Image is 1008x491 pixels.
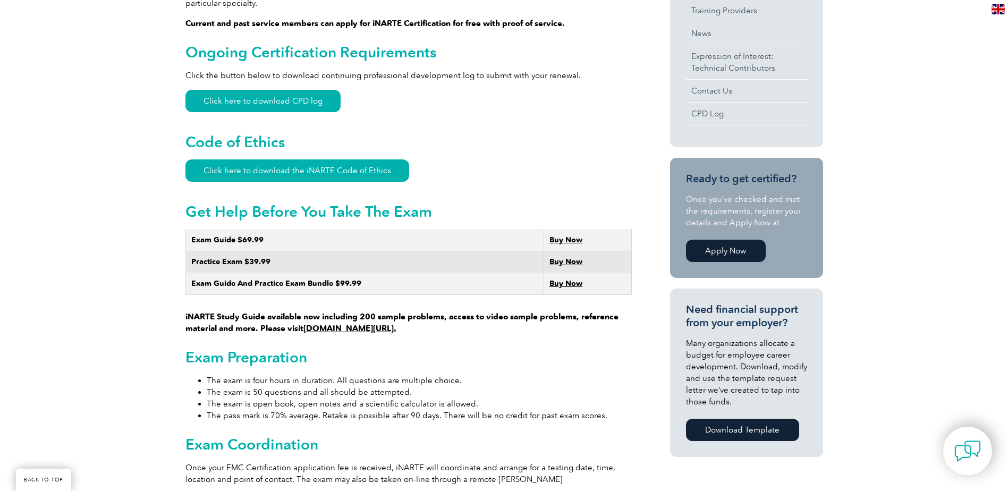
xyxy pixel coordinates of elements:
li: The pass mark is 70% average. Retake is possible after 90 days. There will be no credit for past ... [207,410,632,421]
p: Click the button below to download continuing professional development log to submit with your re... [185,70,632,81]
strong: Exam Guide $69.99 [191,235,264,244]
img: en [992,4,1005,14]
a: Buy Now [549,257,582,266]
a: CPD Log [686,103,807,125]
a: Apply Now [686,240,766,262]
a: Contact Us [686,80,807,102]
a: News [686,22,807,45]
h3: Ready to get certified? [686,172,807,185]
a: [DOMAIN_NAME][URL]. [303,324,396,333]
a: Download Template [686,419,799,441]
a: Buy Now [549,235,582,244]
h2: Ongoing Certification Requirements [185,44,632,61]
a: BACK TO TOP [16,469,71,491]
h2: Exam Preparation [185,349,632,366]
li: The exam is four hours in duration. All questions are multiple choice. [207,375,632,386]
li: The exam is open book, open notes and a scientific calculator is allowed. [207,398,632,410]
a: Click here to download the iNARTE Code of Ethics [185,159,409,182]
img: contact-chat.png [954,438,981,464]
strong: Current and past service members can apply for iNARTE Certification for free with proof of service. [185,19,565,28]
p: Once your EMC Certification application fee is received, iNARTE will coordinate and arrange for a... [185,462,632,485]
strong: iNARTE Study Guide available now including 200 sample problems, access to video sample problems, ... [185,312,619,333]
h2: Exam Coordination [185,436,632,453]
strong: Practice Exam $39.99 [191,257,270,266]
h2: Code of Ethics [185,133,632,150]
a: Click here to download CPD log [185,90,341,112]
a: Buy Now [549,279,582,288]
h2: Get Help Before You Take The Exam [185,203,632,220]
strong: Exam Guide And Practice Exam Bundle $99.99 [191,279,361,288]
p: Many organizations allocate a budget for employee career development. Download, modify and use th... [686,337,807,408]
a: Expression of Interest:Technical Contributors [686,45,807,79]
h3: Need financial support from your employer? [686,303,807,329]
li: The exam is 50 questions and all should be attempted. [207,386,632,398]
p: Once you’ve checked and met the requirements, register your details and Apply Now at [686,193,807,228]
